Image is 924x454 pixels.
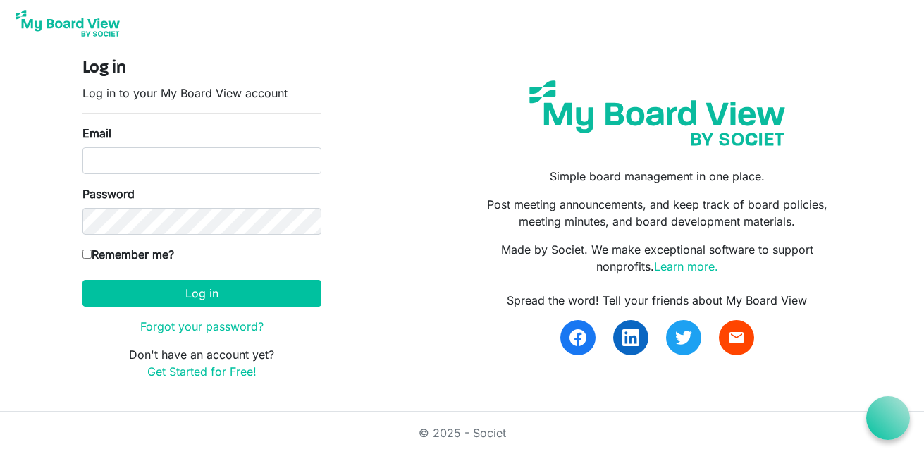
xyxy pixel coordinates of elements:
[82,280,321,307] button: Log in
[472,196,842,230] p: Post meeting announcements, and keep track of board policies, meeting minutes, and board developm...
[147,364,257,379] a: Get Started for Free!
[675,329,692,346] img: twitter.svg
[82,125,111,142] label: Email
[654,259,718,274] a: Learn more.
[82,59,321,79] h4: Log in
[82,85,321,102] p: Log in to your My Board View account
[82,346,321,380] p: Don't have an account yet?
[519,70,796,157] img: my-board-view-societ.svg
[472,241,842,275] p: Made by Societ. We make exceptional software to support nonprofits.
[569,329,586,346] img: facebook.svg
[82,250,92,259] input: Remember me?
[11,6,124,41] img: My Board View Logo
[472,292,842,309] div: Spread the word! Tell your friends about My Board View
[622,329,639,346] img: linkedin.svg
[472,168,842,185] p: Simple board management in one place.
[82,246,174,263] label: Remember me?
[140,319,264,333] a: Forgot your password?
[82,185,135,202] label: Password
[719,320,754,355] a: email
[419,426,506,440] a: © 2025 - Societ
[728,329,745,346] span: email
